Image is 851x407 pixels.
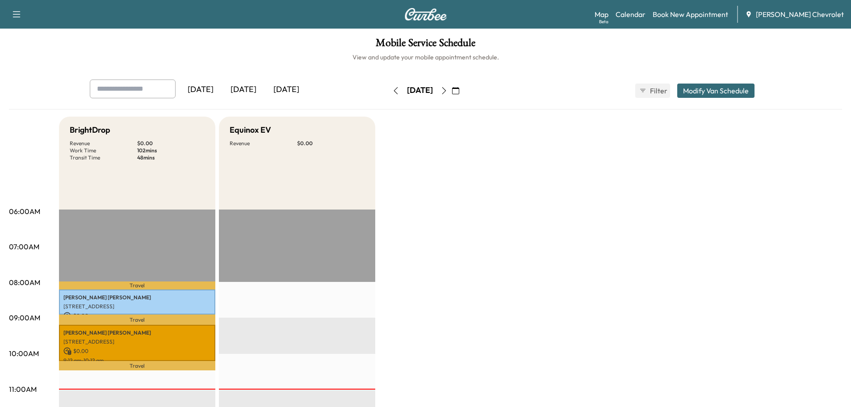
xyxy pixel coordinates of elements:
a: Calendar [616,9,646,20]
div: Beta [599,18,608,25]
p: Travel [59,315,215,325]
p: 11:00AM [9,384,37,394]
button: Filter [635,84,670,98]
h6: View and update your mobile appointment schedule. [9,53,842,62]
p: 06:00AM [9,206,40,217]
p: $ 0.00 [137,140,205,147]
h5: BrightDrop [70,124,110,136]
p: $ 0.00 [63,347,211,355]
p: 9:12 am - 10:12 am [63,357,211,364]
div: [DATE] [222,80,265,100]
p: [PERSON_NAME] [PERSON_NAME] [63,329,211,336]
p: 48 mins [137,154,205,161]
p: [PERSON_NAME] [PERSON_NAME] [63,294,211,301]
p: 10:00AM [9,348,39,359]
div: [DATE] [407,85,433,96]
a: Book New Appointment [653,9,728,20]
p: Work Time [70,147,137,154]
p: 09:00AM [9,312,40,323]
img: Curbee Logo [404,8,447,21]
div: [DATE] [179,80,222,100]
p: [STREET_ADDRESS] [63,338,211,345]
span: Filter [650,85,666,96]
p: Travel [59,361,215,371]
p: Travel [59,281,215,289]
p: 102 mins [137,147,205,154]
p: Revenue [230,140,297,147]
p: Transit Time [70,154,137,161]
p: $ 0.00 [297,140,365,147]
p: 07:00AM [9,241,39,252]
p: [STREET_ADDRESS] [63,303,211,310]
div: [DATE] [265,80,308,100]
button: Modify Van Schedule [677,84,755,98]
h1: Mobile Service Schedule [9,38,842,53]
a: MapBeta [595,9,608,20]
p: Revenue [70,140,137,147]
p: $ 0.00 [63,312,211,320]
p: 08:00AM [9,277,40,288]
span: [PERSON_NAME] Chevrolet [756,9,844,20]
h5: Equinox EV [230,124,271,136]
